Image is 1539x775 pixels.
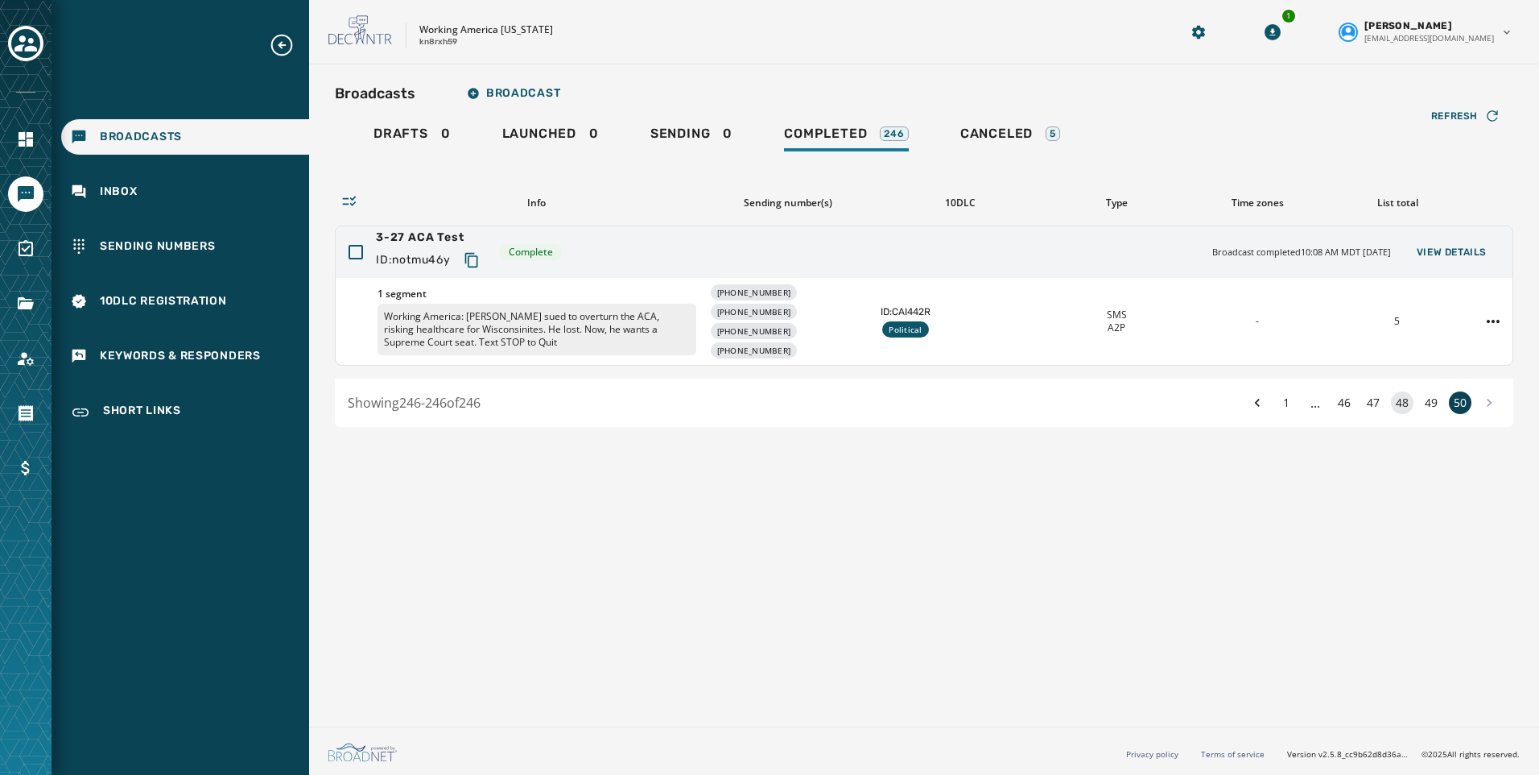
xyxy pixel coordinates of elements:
[8,122,43,157] a: Navigate to Home
[378,288,696,300] span: 1 segment
[1480,309,1506,334] button: 3-27 ACA Test action menu
[373,126,428,142] span: Drafts
[1420,392,1442,414] button: 49
[1281,8,1297,24] div: 1
[100,184,138,200] span: Inbox
[100,348,261,364] span: Keywords & Responders
[1318,748,1409,760] span: v2.5.8_cc9b62d8d36ac40d66e6ee4009d0e0f304571100
[1126,748,1178,760] a: Privacy policy
[1334,197,1462,209] div: List total
[880,126,908,141] div: 246
[61,284,309,319] a: Navigate to 10DLC Registration
[711,304,798,320] div: [PHONE_NUMBER]
[1201,748,1265,760] a: Terms of service
[8,341,43,376] a: Navigate to Account
[489,118,612,155] a: Launched0
[1332,13,1520,51] button: User settings
[1304,393,1327,412] span: ...
[457,246,486,275] button: Copy text to clipboard
[1364,32,1494,44] span: [EMAIL_ADDRESS][DOMAIN_NAME]
[1212,246,1391,259] span: Broadcast completed 10:08 AM MDT [DATE]
[502,126,576,142] span: Launched
[335,82,415,105] h2: Broadcasts
[61,229,309,264] a: Navigate to Sending Numbers
[467,87,560,100] span: Broadcast
[947,118,1073,155] a: Canceled5
[650,126,711,142] span: Sending
[361,118,464,155] a: Drafts0
[100,238,216,255] span: Sending Numbers
[8,450,43,486] a: Navigate to Billing
[1333,392,1355,414] button: 46
[1364,19,1452,32] span: [PERSON_NAME]
[1053,197,1181,209] div: Type
[8,26,43,61] button: Toggle account select drawer
[509,246,553,259] span: Complete
[711,342,798,358] div: [PHONE_NUMBER]
[103,403,181,422] span: Short Links
[61,174,309,209] a: Navigate to Inbox
[650,126,732,151] div: 0
[1421,748,1520,760] span: © 2025 All rights reserved.
[711,284,798,300] div: [PHONE_NUMBER]
[502,126,599,151] div: 0
[376,230,486,246] span: 3-27 ACA Test
[1418,103,1513,129] button: Refresh
[881,305,1040,318] span: ID: CAI442R
[348,394,481,412] span: Showing 246 - 246 of 246
[61,119,309,155] a: Navigate to Broadcasts
[373,126,451,151] div: 0
[881,197,1040,209] div: 10DLC
[61,338,309,374] a: Navigate to Keywords & Responders
[960,126,1033,142] span: Canceled
[1431,110,1478,122] span: Refresh
[269,32,307,58] button: Expand sub nav menu
[8,396,43,431] a: Navigate to Orders
[1258,18,1287,47] button: Download Menu
[711,323,798,339] div: [PHONE_NUMBER]
[1193,315,1320,328] div: -
[1107,309,1127,321] span: SMS
[1449,392,1471,414] button: 50
[1391,392,1413,414] button: 48
[1417,246,1487,259] span: View Details
[8,231,43,267] a: Navigate to Surveys
[708,197,868,209] div: Sending number(s)
[378,304,696,355] p: Working America: [PERSON_NAME] sued to overturn the ACA, risking healthcare for Wisconsinites. He...
[1404,241,1500,263] button: View Details
[1194,197,1322,209] div: Time zones
[1275,392,1298,414] button: 1
[1046,126,1060,141] div: 5
[1184,18,1213,47] button: Manage global settings
[454,77,573,110] button: Broadcast
[100,129,182,145] span: Broadcasts
[784,126,867,142] span: Completed
[8,286,43,321] a: Navigate to Files
[419,36,457,48] p: kn8rxh59
[1108,321,1125,334] span: A2P
[8,176,43,212] a: Navigate to Messaging
[1362,392,1384,414] button: 47
[1287,748,1409,760] span: Version
[637,118,745,155] a: Sending0
[100,293,227,309] span: 10DLC Registration
[61,393,309,432] a: Navigate to Short Links
[376,252,451,268] span: ID: notmu46y
[1334,315,1461,328] div: 5
[377,197,695,209] div: Info
[419,23,553,36] p: Working America [US_STATE]
[771,118,922,155] a: Completed246
[882,321,928,338] div: Political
